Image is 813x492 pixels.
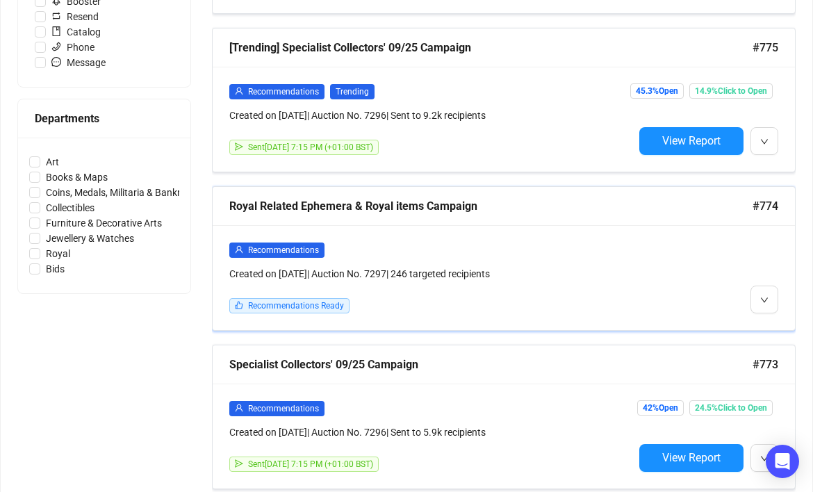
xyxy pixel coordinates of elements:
[639,127,744,155] button: View Report
[40,154,65,170] span: Art
[760,296,769,304] span: down
[51,57,61,67] span: message
[330,84,375,99] span: Trending
[40,261,70,277] span: Bids
[766,445,799,478] div: Open Intercom Messenger
[212,345,796,489] a: Specialist Collectors' 09/25 Campaign#773userRecommendationsCreated on [DATE]| Auction No. 7296| ...
[212,186,796,331] a: Royal Related Ephemera & Royal items Campaign#774userRecommendationsCreated on [DATE]| Auction No...
[235,87,243,95] span: user
[248,301,344,311] span: Recommendations Ready
[51,26,61,36] span: book
[235,301,243,309] span: like
[689,400,773,416] span: 24.5% Click to Open
[753,39,778,56] span: #775
[248,142,373,152] span: Sent [DATE] 7:15 PM (+01:00 BST)
[46,40,100,55] span: Phone
[40,185,207,200] span: Coins, Medals, Militaria & Banknotes
[689,83,773,99] span: 14.9% Click to Open
[229,197,753,215] div: Royal Related Ephemera & Royal items Campaign
[248,404,319,413] span: Recommendations
[235,142,243,151] span: send
[637,400,684,416] span: 42% Open
[760,454,769,463] span: down
[51,42,61,51] span: phone
[662,451,721,464] span: View Report
[40,231,140,246] span: Jewellery & Watches
[40,246,76,261] span: Royal
[235,459,243,468] span: send
[235,245,243,254] span: user
[229,266,634,281] div: Created on [DATE] | Auction No. 7297 | 246 targeted recipients
[229,39,753,56] div: [Trending] Specialist Collectors' 09/25 Campaign
[46,24,106,40] span: Catalog
[630,83,684,99] span: 45.3% Open
[229,425,634,440] div: Created on [DATE] | Auction No. 7296 | Sent to 5.9k recipients
[40,215,167,231] span: Furniture & Decorative Arts
[46,9,104,24] span: Resend
[235,404,243,412] span: user
[40,170,113,185] span: Books & Maps
[248,459,373,469] span: Sent [DATE] 7:15 PM (+01:00 BST)
[760,138,769,146] span: down
[229,108,634,123] div: Created on [DATE] | Auction No. 7296 | Sent to 9.2k recipients
[248,245,319,255] span: Recommendations
[229,356,753,373] div: Specialist Collectors' 09/25 Campaign
[46,55,111,70] span: Message
[35,110,174,127] div: Departments
[40,200,100,215] span: Collectibles
[639,444,744,472] button: View Report
[662,134,721,147] span: View Report
[212,28,796,172] a: [Trending] Specialist Collectors' 09/25 Campaign#775userRecommendationsTrendingCreated on [DATE]|...
[753,356,778,373] span: #773
[248,87,319,97] span: Recommendations
[753,197,778,215] span: #774
[51,11,61,21] span: retweet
